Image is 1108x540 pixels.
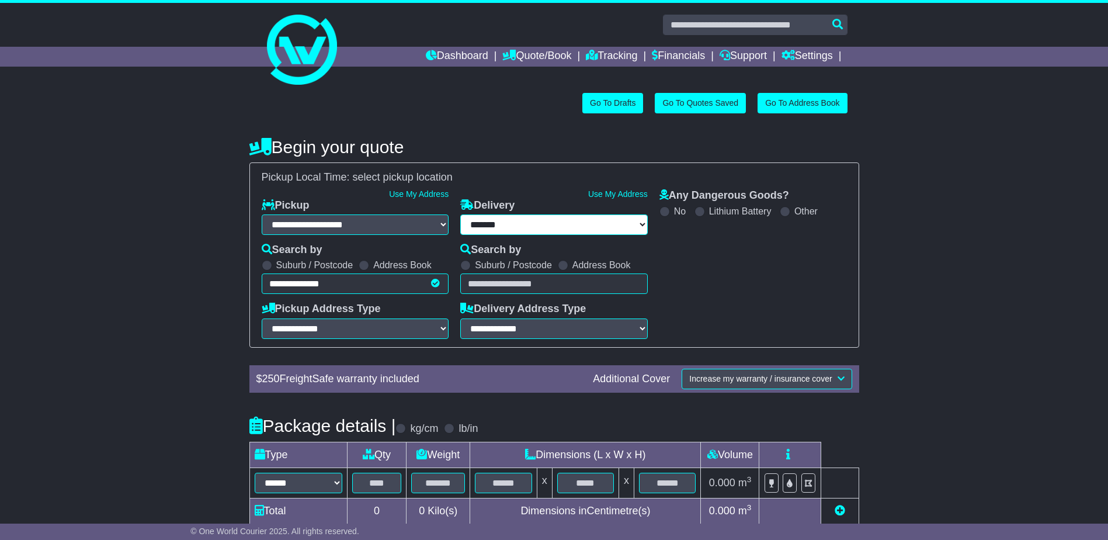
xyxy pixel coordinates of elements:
label: Delivery [460,199,515,212]
a: Add new item [835,505,845,517]
span: select pickup location [353,171,453,183]
span: © One World Courier 2025. All rights reserved. [190,527,359,536]
span: m [738,477,752,489]
a: Financials [652,47,705,67]
td: Dimensions (L x W x H) [470,442,701,468]
div: Pickup Local Time: [256,171,853,184]
a: Settings [781,47,833,67]
div: $ FreightSafe warranty included [251,373,588,386]
h4: Begin your quote [249,137,859,157]
td: Qty [347,442,407,468]
td: Total [249,498,347,524]
a: Tracking [586,47,637,67]
td: Type [249,442,347,468]
button: Increase my warranty / insurance cover [682,369,852,389]
label: Delivery Address Type [460,303,586,316]
a: Dashboard [426,47,488,67]
label: Other [794,206,818,217]
label: Pickup [262,199,310,212]
a: Use My Address [588,189,648,199]
label: lb/in [459,423,478,435]
label: Search by [262,244,322,257]
span: 250 [262,373,280,385]
td: x [537,468,552,498]
label: Suburb / Postcode [276,259,353,271]
td: 0 [347,498,407,524]
h4: Package details | [249,416,396,435]
label: Address Book [572,259,631,271]
label: Suburb / Postcode [475,259,552,271]
a: Use My Address [389,189,449,199]
sup: 3 [747,503,752,512]
label: Address Book [373,259,432,271]
td: Volume [701,442,759,468]
a: Go To Quotes Saved [655,93,746,113]
td: x [619,468,634,498]
a: Quote/Book [502,47,571,67]
span: 0 [419,505,425,517]
div: Additional Cover [587,373,676,386]
label: Search by [460,244,521,257]
span: 0.000 [709,505,735,517]
label: Pickup Address Type [262,303,381,316]
a: Support [720,47,767,67]
td: Dimensions in Centimetre(s) [470,498,701,524]
a: Go To Drafts [582,93,643,113]
label: kg/cm [410,423,438,435]
label: Lithium Battery [709,206,772,217]
td: Weight [407,442,470,468]
sup: 3 [747,475,752,484]
label: Any Dangerous Goods? [659,189,789,202]
label: No [674,206,686,217]
span: 0.000 [709,477,735,489]
td: Kilo(s) [407,498,470,524]
span: m [738,505,752,517]
span: Increase my warranty / insurance cover [689,374,832,383]
a: Go To Address Book [758,93,847,113]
